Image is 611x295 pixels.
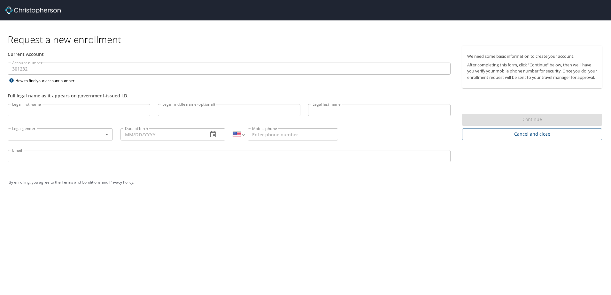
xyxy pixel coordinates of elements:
[8,51,451,57] div: Current Account
[248,128,338,140] input: Enter phone number
[9,174,602,190] div: By enrolling, you agree to the and .
[8,92,451,99] div: Full legal name as it appears on government-issued I.D.
[462,128,602,140] button: Cancel and close
[467,130,597,138] span: Cancel and close
[5,6,61,14] img: cbt logo
[467,62,597,80] p: After completing this form, click "Continue" below, then we'll have you verify your mobile phone ...
[467,53,597,59] p: We need some basic information to create your account.
[62,179,101,185] a: Terms and Conditions
[8,33,607,46] h1: Request a new enrollment
[120,128,203,140] input: MM/DD/YYYY
[109,179,133,185] a: Privacy Policy
[8,77,88,85] div: How to find your account number
[8,128,113,140] div: ​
